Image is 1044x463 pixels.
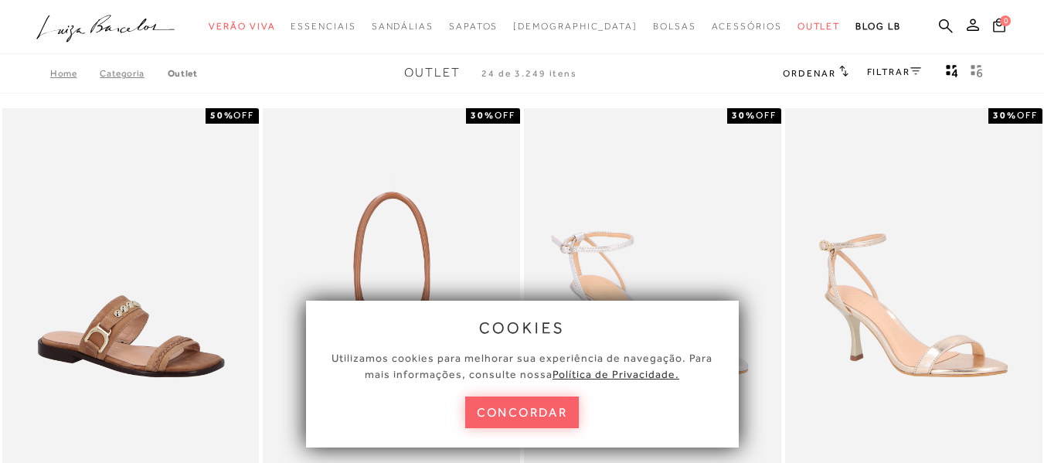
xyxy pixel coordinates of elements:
span: Bolsas [653,21,696,32]
span: [DEMOGRAPHIC_DATA] [513,21,638,32]
span: OFF [1017,110,1038,121]
strong: 30% [993,110,1017,121]
span: Acessórios [712,21,782,32]
a: BLOG LB [855,12,900,41]
a: noSubCategoriesText [797,12,841,41]
span: OFF [233,110,254,121]
button: concordar [465,397,580,428]
span: Sandálias [372,21,434,32]
span: cookies [479,319,566,336]
a: noSubCategoriesText [209,12,275,41]
a: Home [50,68,100,79]
strong: 50% [210,110,234,121]
span: Outlet [404,66,461,80]
span: BLOG LB [855,21,900,32]
span: Sapatos [449,21,498,32]
span: OFF [756,110,777,121]
span: 24 de 3.249 itens [481,68,577,79]
strong: 30% [732,110,756,121]
a: noSubCategoriesText [712,12,782,41]
span: Ordenar [783,68,835,79]
a: noSubCategoriesText [513,12,638,41]
a: Categoria [100,68,167,79]
button: gridText6Desc [966,63,988,83]
span: Outlet [797,21,841,32]
button: 0 [988,17,1010,38]
button: Mostrar 4 produtos por linha [941,63,963,83]
a: Outlet [168,68,198,79]
span: Essenciais [291,21,355,32]
span: OFF [495,110,515,121]
span: Utilizamos cookies para melhorar sua experiência de navegação. Para mais informações, consulte nossa [332,352,712,380]
span: Verão Viva [209,21,275,32]
a: noSubCategoriesText [449,12,498,41]
a: noSubCategoriesText [372,12,434,41]
a: noSubCategoriesText [291,12,355,41]
a: noSubCategoriesText [653,12,696,41]
a: FILTRAR [867,66,921,77]
strong: 30% [471,110,495,121]
span: 0 [1000,15,1011,26]
a: Política de Privacidade. [553,368,679,380]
